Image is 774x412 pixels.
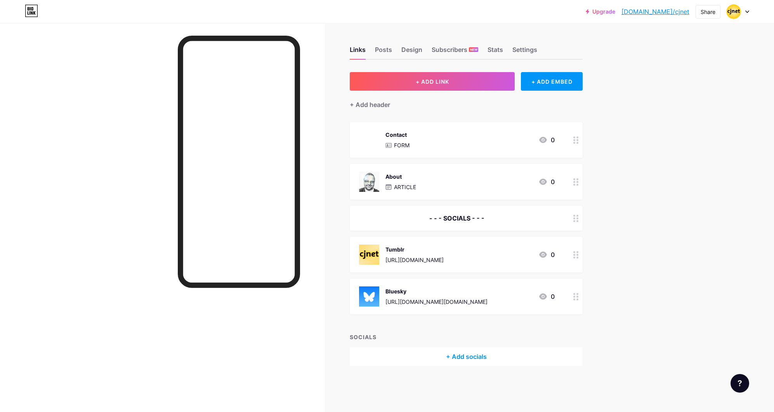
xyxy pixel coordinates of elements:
img: About [359,172,379,192]
div: 0 [538,135,555,145]
div: + Add socials [350,347,583,366]
div: - - - SOCIALS - - - [359,214,555,223]
div: SOCIALS [350,333,583,341]
div: Tumblr [385,245,444,253]
img: fourau [726,4,741,19]
img: Tumblr [359,245,379,265]
div: 0 [538,292,555,301]
span: + ADD LINK [416,78,449,85]
div: Share [701,8,715,16]
div: Bluesky [385,287,488,295]
p: FORM [394,141,410,149]
div: Design [401,45,422,59]
a: [DOMAIN_NAME]/cjnet [621,7,689,16]
div: [URL][DOMAIN_NAME] [385,256,444,264]
div: Contact [385,131,410,139]
div: 0 [538,177,555,186]
img: Contact [359,130,379,150]
div: Links [350,45,366,59]
div: About [385,172,416,181]
a: Upgrade [586,9,615,15]
div: + ADD EMBED [521,72,583,91]
div: 0 [538,250,555,259]
div: + Add header [350,100,390,109]
div: Subscribers [432,45,478,59]
img: Bluesky [359,286,379,307]
button: + ADD LINK [350,72,515,91]
span: NEW [470,47,477,52]
div: [URL][DOMAIN_NAME][DOMAIN_NAME] [385,298,488,306]
div: Stats [488,45,503,59]
p: ARTICLE [394,183,416,191]
div: Settings [512,45,537,59]
div: Posts [375,45,392,59]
